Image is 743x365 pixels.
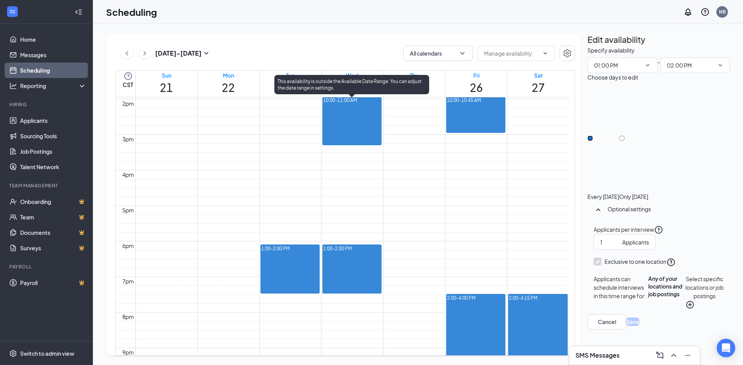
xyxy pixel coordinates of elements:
div: This availability is outside the Available Date Range. You can adjust the date range in settings. [274,75,429,94]
div: NB [719,8,726,15]
svg: SmallChevronUp [594,205,603,214]
a: September 26, 2025 [468,71,484,97]
a: September 22, 2025 [220,71,236,97]
button: Save [626,317,639,326]
a: DocumentsCrown [20,225,86,240]
span: 2:00-4:15 PM [509,295,538,302]
span: 1:00-2:00 PM [261,245,290,253]
div: Every [DATE] [587,193,619,200]
div: Reporting [20,82,87,90]
a: Applicants [20,113,86,128]
a: PayrollCrown [20,275,86,290]
div: Any of your locations and job postings [648,275,685,309]
h1: 21 [160,79,173,96]
div: Applicants [622,238,649,246]
h1: 26 [470,79,483,96]
a: September 21, 2025 [158,71,175,97]
button: All calendarsChevronDown [403,46,473,61]
div: Thu [408,71,421,79]
div: 6pm [121,241,135,250]
div: 2pm [121,99,135,108]
button: Select specific locations or job postingsPlusCircle [685,275,724,309]
svg: Notifications [683,7,693,17]
input: Manage availability [484,49,539,58]
svg: Analysis [9,82,17,90]
a: September 23, 2025 [282,71,298,97]
svg: ChevronLeft [123,49,131,58]
div: Optional settings [587,200,730,221]
svg: Minimize [683,351,692,360]
a: September 25, 2025 [406,71,423,97]
div: 5pm [121,206,135,214]
a: OnboardingCrown [20,194,86,209]
span: 1:00-2:00 PM [323,245,352,253]
div: Sat [532,71,545,79]
svg: ChevronDown [459,49,466,57]
a: Scheduling [20,63,86,78]
div: 3pm [121,135,135,143]
svg: SmallChevronDown [202,49,211,58]
button: Minimize [681,349,694,362]
a: September 27, 2025 [530,71,546,97]
div: Optional settings [608,205,724,213]
h1: 22 [222,79,235,96]
button: Cancel [587,314,626,329]
svg: PlusCircle [685,300,695,309]
span: 2:00-4:00 PM [447,295,476,302]
div: Wed [346,71,359,79]
button: ComposeMessage [654,349,666,362]
div: Exclusive to one location [604,258,666,265]
div: Sun [160,71,173,79]
div: - [587,58,730,73]
svg: ChevronUp [669,351,678,360]
button: ChevronLeft [121,48,133,59]
a: Home [20,32,86,47]
a: September 24, 2025 [344,71,360,97]
a: SurveysCrown [20,240,86,256]
div: Switch to admin view [20,350,74,357]
svg: WorkstreamLogo [9,8,16,15]
span: 10:00-10:45 AM [447,97,481,104]
div: Choose days to edit [587,73,638,81]
a: Job Postings [20,144,86,159]
button: ChevronRight [139,48,151,59]
div: Specify availability [587,46,635,54]
div: Mon [222,71,235,79]
svg: Collapse [75,8,82,16]
div: Fri [470,71,483,79]
div: Only [DATE] [619,193,648,200]
button: ChevronUp [668,349,680,362]
svg: QuestionInfo [654,225,663,234]
h3: [DATE] - [DATE] [155,49,202,58]
div: 4pm [121,170,135,179]
svg: Clock [123,71,133,81]
div: Team Management [9,182,85,189]
svg: ChevronDown [542,50,548,56]
div: Applicants can schedule interviews in this time range for: [594,275,648,309]
span: 10:00-11:00 AM [323,97,357,104]
div: Hiring [9,101,85,108]
a: TeamCrown [20,209,86,225]
a: Sourcing Tools [20,128,86,144]
svg: ComposeMessage [655,351,664,360]
span: CST [123,81,133,88]
svg: QuestionInfo [666,258,676,267]
h2: Edit availability [587,33,645,46]
div: 7pm [121,277,135,285]
svg: QuestionInfo [700,7,710,17]
div: Applicants per interview [594,225,654,234]
a: Messages [20,47,86,63]
div: 9pm [121,348,135,357]
svg: ChevronDown [645,62,651,68]
svg: ChevronRight [141,49,149,58]
svg: Settings [563,49,572,58]
h1: Scheduling [106,5,157,19]
svg: ChevronDown [717,62,723,68]
a: Talent Network [20,159,86,175]
div: 8pm [121,312,135,321]
div: Open Intercom Messenger [717,339,735,357]
h3: SMS Messages [575,351,620,360]
h1: 27 [532,79,545,96]
button: Settings [560,46,575,61]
